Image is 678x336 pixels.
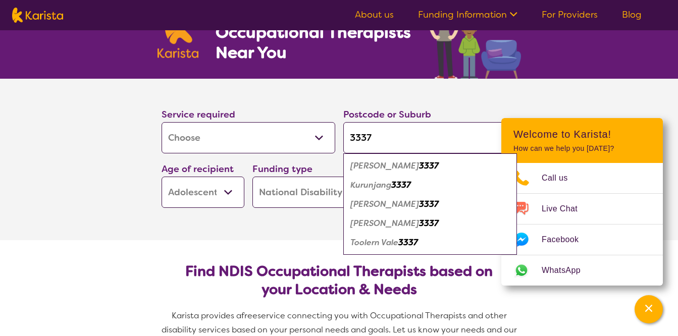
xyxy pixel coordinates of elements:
[158,4,199,58] img: Karista logo
[162,163,234,175] label: Age of recipient
[343,122,517,153] input: Type
[542,263,593,278] span: WhatsApp
[419,199,439,209] em: 3337
[398,237,418,248] em: 3337
[622,9,642,21] a: Blog
[343,108,431,121] label: Postcode or Suburb
[241,310,257,321] span: free
[170,262,509,299] h2: Find NDIS Occupational Therapists based on your Location & Needs
[348,176,512,195] div: Kurunjang 3337
[542,171,580,186] span: Call us
[348,195,512,214] div: Melton 3337
[501,163,663,286] ul: Choose channel
[513,128,651,140] h2: Welcome to Karista!
[172,310,241,321] span: Karista provides a
[252,163,312,175] label: Funding type
[501,255,663,286] a: Web link opens in a new tab.
[350,218,419,229] em: [PERSON_NAME]
[501,118,663,286] div: Channel Menu
[391,180,411,190] em: 3337
[348,156,512,176] div: Harkness 3337
[216,2,412,63] h1: Search NDIS Occupational Therapists Near You
[350,199,419,209] em: [PERSON_NAME]
[350,237,398,248] em: Toolern Vale
[418,9,517,21] a: Funding Information
[12,8,63,23] img: Karista logo
[542,9,598,21] a: For Providers
[348,214,512,233] div: Melton West 3337
[513,144,651,153] p: How can we help you [DATE]?
[350,160,419,171] em: [PERSON_NAME]
[348,233,512,252] div: Toolern Vale 3337
[542,232,591,247] span: Facebook
[350,180,391,190] em: Kurunjang
[542,201,590,216] span: Live Chat
[162,108,235,121] label: Service required
[419,218,439,229] em: 3337
[419,160,439,171] em: 3337
[355,9,394,21] a: About us
[635,295,663,323] button: Channel Menu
